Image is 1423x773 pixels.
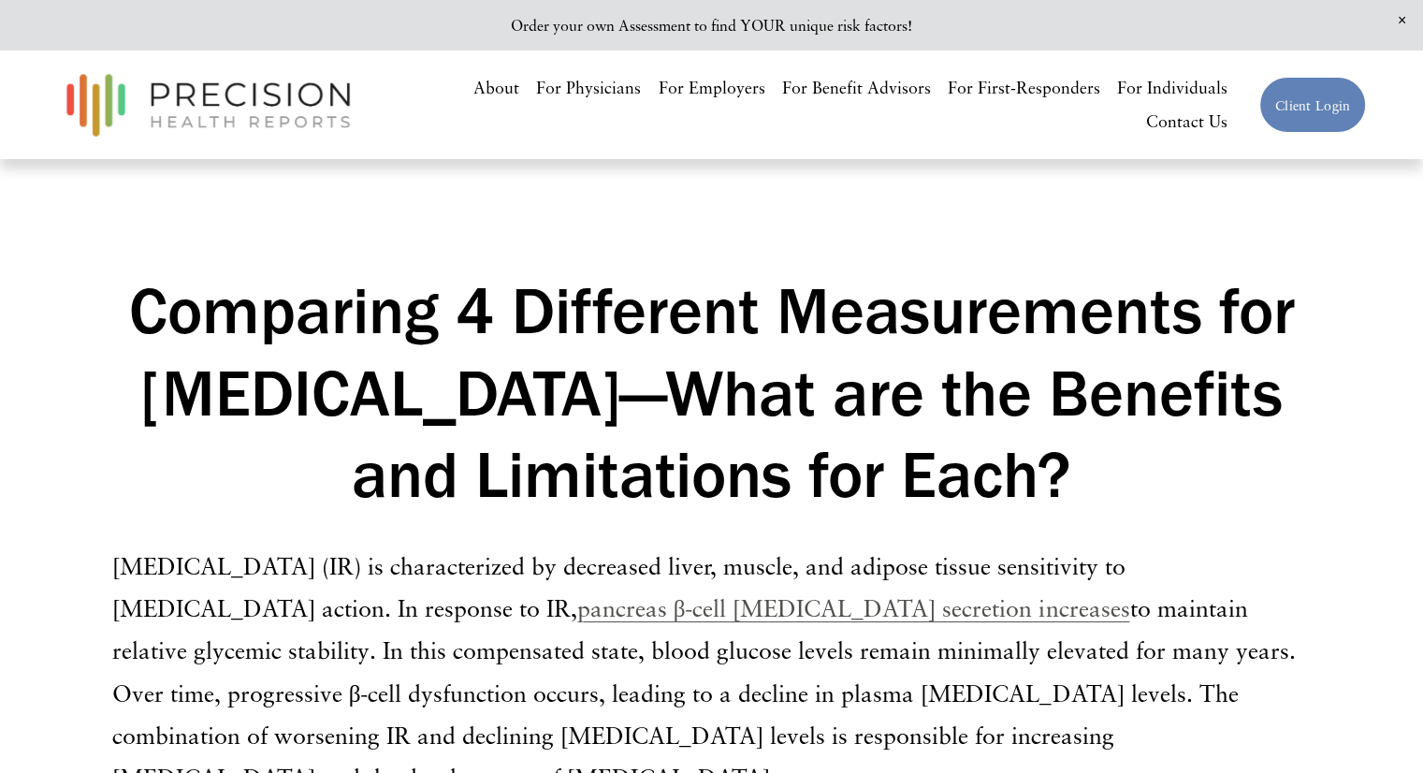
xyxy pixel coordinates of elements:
img: Precision Health Reports [57,66,360,145]
a: pancreas β-cell [MEDICAL_DATA] secretion increases [577,593,1130,622]
h1: Comparing 4 Different Measurements for [MEDICAL_DATA]—What are the Benefits and Limitations for E... [112,270,1312,515]
a: For Physicians [536,71,641,105]
a: For Employers [659,71,765,105]
a: For Benefit Advisors [782,71,931,105]
a: About [473,71,519,105]
a: Contact Us [1146,105,1227,139]
a: Client Login [1259,77,1366,134]
a: For First-Responders [948,71,1100,105]
a: For Individuals [1117,71,1227,105]
iframe: Chat Widget [1329,683,1423,773]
